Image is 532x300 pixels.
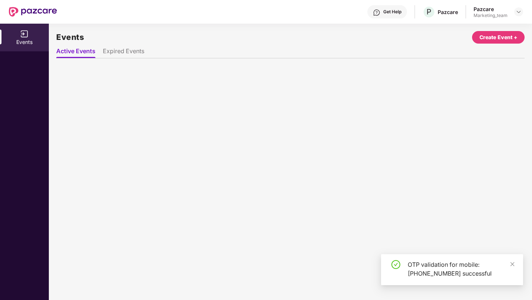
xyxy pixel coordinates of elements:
[56,31,84,43] h2: Events
[408,260,514,278] div: OTP validation for mobile: [PHONE_NUMBER] successful
[103,47,144,58] li: Expired Events
[438,8,458,16] div: Pazcare
[427,7,431,16] span: P
[9,7,57,17] img: New Pazcare Logo
[474,13,508,18] div: Marketing_team
[383,9,401,15] div: Get Help
[56,47,95,58] li: Active Events
[21,30,28,38] img: svg+xml;base64,PHN2ZyB3aWR0aD0iMTYiIGhlaWdodD0iMTYiIHZpZXdCb3g9IjAgMCAxNiAxNiIgZmlsbD0ibm9uZSIgeG...
[510,262,515,267] span: close
[479,33,517,41] div: Create Event +
[516,9,522,15] img: svg+xml;base64,PHN2ZyBpZD0iRHJvcGRvd24tMzJ4MzIiIHhtbG5zPSJodHRwOi8vd3d3LnczLm9yZy8yMDAwL3N2ZyIgd2...
[373,9,380,16] img: svg+xml;base64,PHN2ZyBpZD0iSGVscC0zMngzMiIgeG1sbnM9Imh0dHA6Ly93d3cudzMub3JnLzIwMDAvc3ZnIiB3aWR0aD...
[474,6,508,13] div: Pazcare
[391,260,400,269] span: check-circle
